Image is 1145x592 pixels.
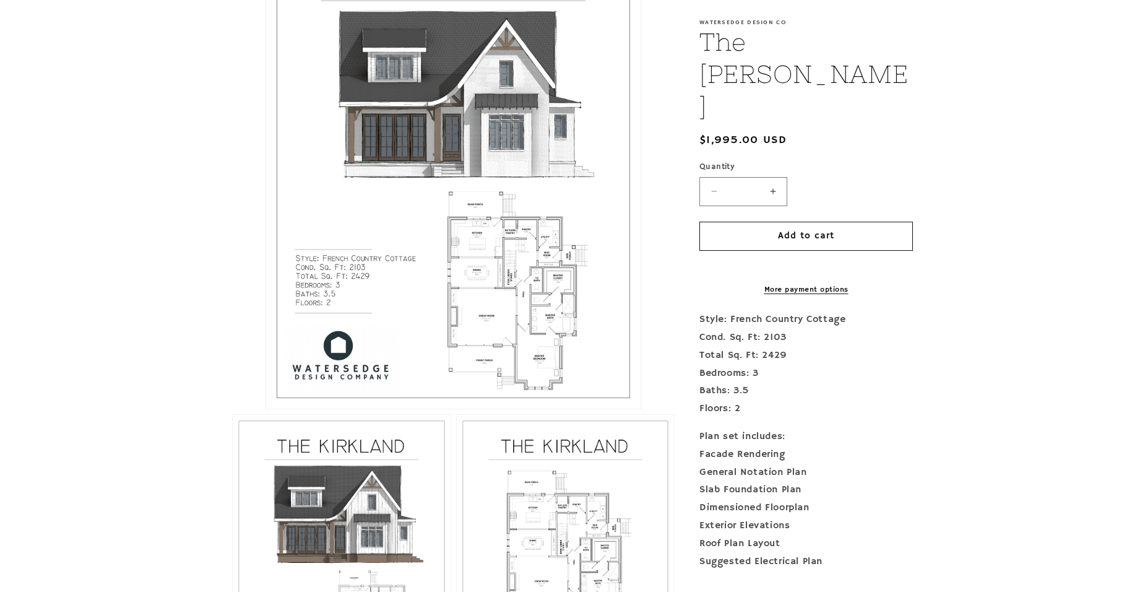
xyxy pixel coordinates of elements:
[699,446,913,464] div: Facade Rendering
[699,222,913,251] button: Add to cart
[699,535,913,553] div: Roof Plan Layout
[699,428,913,446] div: Plan set includes:
[699,284,913,295] a: More payment options
[699,161,913,173] label: Quantity
[699,132,787,149] span: $1,995.00 USD
[699,26,913,123] h1: The [PERSON_NAME]
[699,311,913,418] p: Style: French Country Cottage Cond. Sq. Ft: 2103 Total Sq. Ft: 2429 Bedrooms: 3 Baths: 3.5 Floors: 2
[699,19,913,26] p: Watersedge Design Co
[699,553,913,571] div: Suggested Electrical Plan
[699,464,913,482] div: General Notation Plan
[699,481,913,499] div: Slab Foundation Plan
[699,499,913,517] div: Dimensioned Floorplan
[699,517,913,535] div: Exterior Elevations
